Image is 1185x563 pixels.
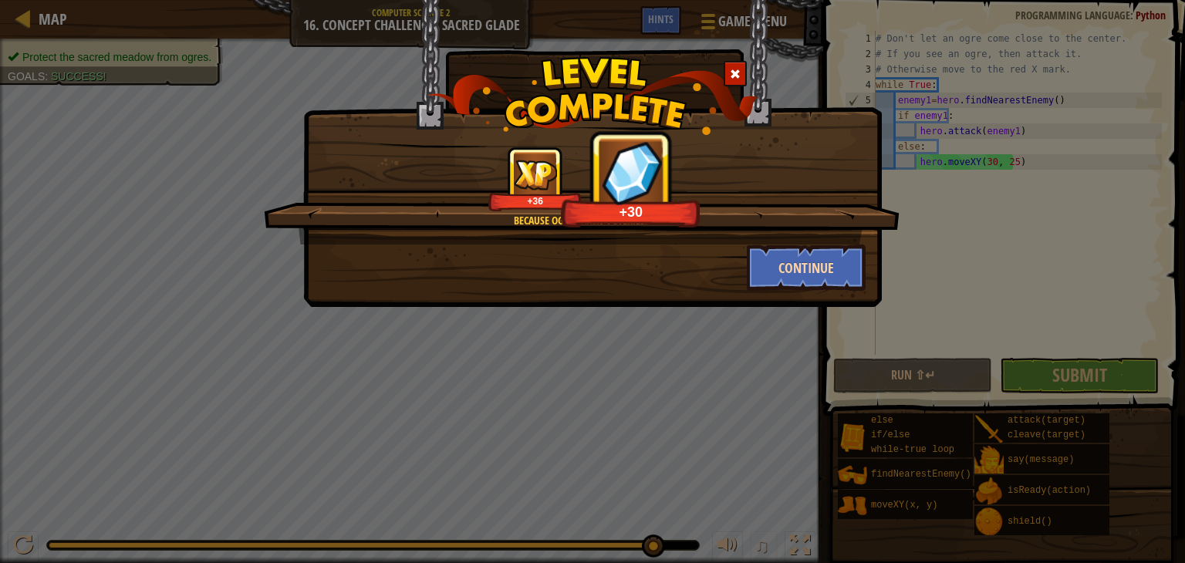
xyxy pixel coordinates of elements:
[337,213,824,228] div: Because ogres aren't sterile.
[747,244,866,291] button: Continue
[514,160,557,190] img: reward_icon_xp.png
[427,57,758,135] img: level_complete.png
[565,203,697,221] div: +30
[491,195,579,207] div: +36
[593,135,669,211] img: reward_icon_gems.png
